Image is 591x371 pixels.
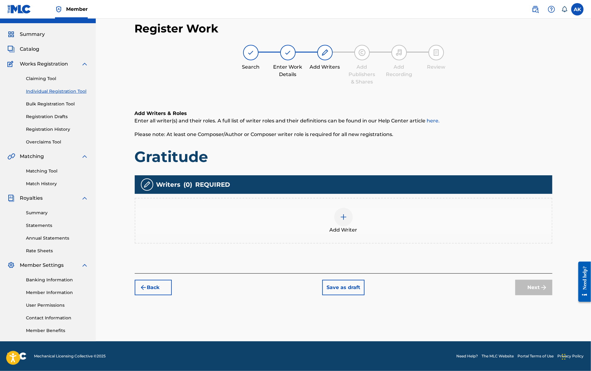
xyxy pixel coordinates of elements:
div: Add Recording [384,63,415,78]
a: Registration History [26,126,88,133]
span: ( 0 ) [184,180,192,189]
span: Royalties [20,194,43,202]
a: Registration Drafts [26,113,88,120]
img: expand [81,153,88,160]
img: add [340,213,347,221]
a: Banking Information [26,277,88,283]
iframe: Chat Widget [560,341,591,371]
img: step indicator icon for Search [247,49,255,56]
img: Matching [7,153,15,160]
div: User Menu [571,3,584,15]
img: Royalties [7,194,15,202]
button: Back [135,280,172,295]
span: Summary [20,31,45,38]
span: Please note: At least one Composer/Author or Composer writer role is required for all new registr... [135,131,394,137]
a: Public Search [529,3,542,15]
span: Works Registration [20,60,68,68]
a: User Permissions [26,302,88,309]
img: logo [7,352,27,360]
iframe: Resource Center [574,257,591,307]
img: step indicator icon for Add Publishers & Shares [358,49,366,56]
img: Works Registration [7,60,15,68]
a: Portal Terms of Use [517,353,554,359]
span: Matching [20,153,44,160]
div: Enter Work Details [272,63,303,78]
a: SummarySummary [7,31,45,38]
img: step indicator icon for Enter Work Details [284,49,292,56]
a: Contact Information [26,315,88,321]
div: Glisser [562,348,566,366]
a: Privacy Policy [557,353,584,359]
img: 7ee5dd4eb1f8a8e3ef2f.svg [140,284,147,291]
a: Match History [26,181,88,187]
h2: Register Work [135,22,219,36]
a: Member Benefits [26,327,88,334]
div: Add Writers [310,63,340,71]
img: expand [81,194,88,202]
button: Save as draft [322,280,365,295]
img: Summary [7,31,15,38]
a: Annual Statements [26,235,88,241]
img: step indicator icon for Add Recording [395,49,403,56]
img: Member Settings [7,262,15,269]
span: Enter all writer(s) and their roles. A full list of writer roles and their definitions can be fou... [135,118,440,124]
div: Review [421,63,452,71]
div: Search [235,63,266,71]
a: Claiming Tool [26,75,88,82]
a: Overclaims Tool [26,139,88,145]
img: Top Rightsholder [55,6,62,13]
a: Need Help? [456,353,478,359]
a: The MLC Website [482,353,514,359]
img: step indicator icon for Review [433,49,440,56]
div: Notifications [561,6,568,12]
img: Catalog [7,45,15,53]
img: search [532,6,539,13]
img: writers [143,181,151,188]
img: expand [81,262,88,269]
img: step indicator icon for Add Writers [321,49,329,56]
span: Add Writer [330,226,357,234]
a: Statements [26,222,88,229]
img: help [548,6,555,13]
div: Widget de chat [560,341,591,371]
span: Mechanical Licensing Collective © 2025 [34,353,106,359]
div: Add Publishers & Shares [347,63,378,86]
span: Member Settings [20,262,64,269]
a: Summary [26,210,88,216]
span: Catalog [20,45,39,53]
div: Help [545,3,558,15]
a: CatalogCatalog [7,45,39,53]
a: Rate Sheets [26,248,88,254]
a: Matching Tool [26,168,88,174]
a: here. [427,118,440,124]
a: Member Information [26,289,88,296]
img: expand [81,60,88,68]
span: Writers [156,180,181,189]
h1: Gratitude [135,147,552,166]
img: MLC Logo [7,5,31,14]
a: Individual Registration Tool [26,88,88,95]
span: REQUIRED [196,180,230,189]
h6: Add Writers & Roles [135,110,552,117]
span: Member [66,6,88,13]
a: Bulk Registration Tool [26,101,88,107]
